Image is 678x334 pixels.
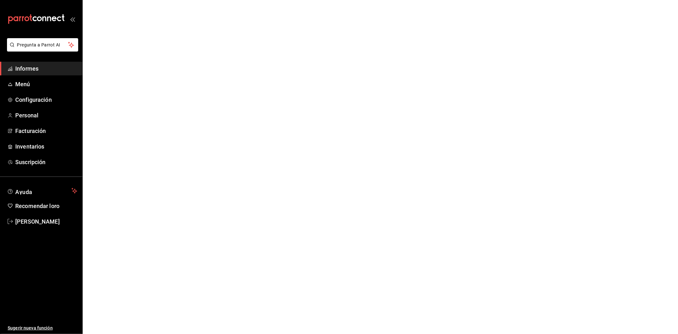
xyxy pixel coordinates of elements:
button: abrir_cajón_menú [70,17,75,22]
font: Menú [15,81,30,87]
font: Recomendar loro [15,203,59,209]
font: Inventarios [15,143,44,150]
font: Sugerir nueva función [8,325,53,331]
font: Personal [15,112,38,119]
a: Pregunta a Parrot AI [4,46,78,53]
font: Facturación [15,128,46,134]
font: Suscripción [15,159,45,165]
font: Informes [15,65,38,72]
font: Pregunta a Parrot AI [17,42,60,47]
font: Ayuda [15,189,32,195]
font: Configuración [15,96,52,103]
font: [PERSON_NAME] [15,218,60,225]
button: Pregunta a Parrot AI [7,38,78,52]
